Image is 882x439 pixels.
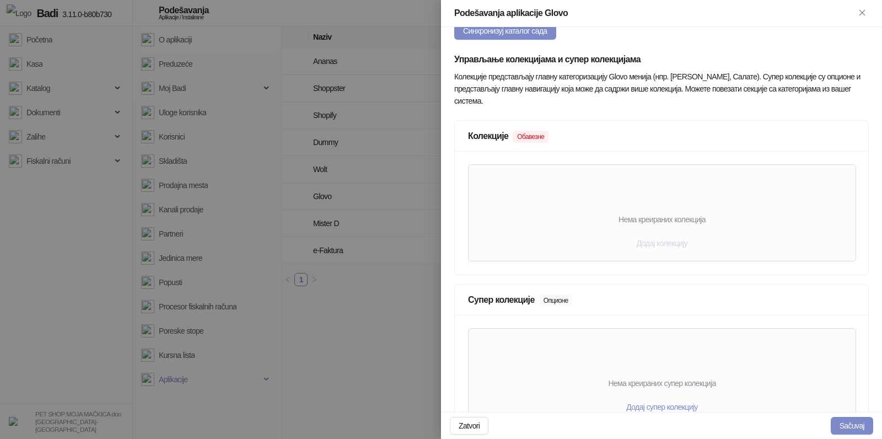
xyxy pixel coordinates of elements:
[539,295,573,307] span: Опционе
[468,129,508,143] div: Колекције
[626,403,697,411] span: Додај супер колекцију
[454,7,856,20] div: Podešavanja aplikacije Glovo
[454,53,869,66] h5: Управљање колекцијама и супер колекцијама
[831,417,873,435] button: Sačuvaj
[469,213,856,226] div: Нема креираних колекција
[454,22,556,40] button: Синхронизуј каталог сада
[856,7,869,20] button: Zatvori
[469,377,856,389] div: Нема креираних супер колекција
[468,293,535,307] div: Супер колекције
[628,234,696,252] button: Додај колекцију
[454,71,869,107] div: Колекције представљају главну категоризацију Glovo менија (нпр. [PERSON_NAME], Салате). Супер кол...
[637,239,687,248] span: Додај колекцију
[450,417,488,435] button: Zatvori
[513,131,548,143] span: Обавезне
[617,398,706,416] button: Додај супер колекцију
